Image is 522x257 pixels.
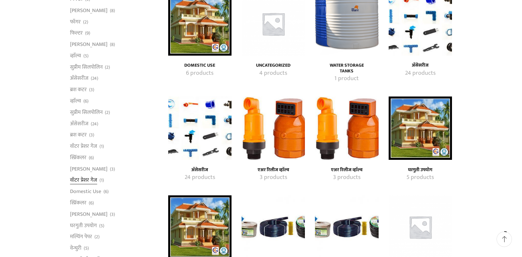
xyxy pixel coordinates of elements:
[70,5,108,16] a: [PERSON_NAME]
[70,61,103,73] a: सुप्रीम सिलपोलिन
[315,97,378,160] a: Visit product category एअर रिलीज व्हाॅल्व
[322,74,371,83] a: Visit product category Water Storage Tanks
[176,69,224,78] a: Visit product category Domestic Use
[70,141,97,152] a: वॉटर प्रेशर गेज
[91,121,98,127] span: (24)
[315,97,378,160] img: एअर रिलीज व्हाॅल्व
[249,63,298,68] a: Visit product category Uncategorized
[70,129,87,141] a: ब्रश कटर
[70,152,86,163] a: स्प्रिंकलर
[70,16,81,27] a: फॉगर
[186,69,213,78] mark: 6 products
[334,74,359,83] mark: 1 product
[70,118,88,129] a: अ‍ॅसेसरीज
[322,63,371,74] h4: Water Storage Tanks
[110,7,115,14] span: (8)
[242,97,305,160] img: एअर रिलीज व्हाॅल्व
[105,64,110,71] span: (2)
[83,98,88,105] span: (6)
[99,222,104,229] span: (5)
[110,166,115,173] span: (3)
[100,177,104,184] span: (1)
[176,63,224,68] h4: Domestic Use
[249,63,298,68] h4: Uncategorized
[70,27,83,39] a: फिल्टर
[249,69,298,78] a: Visit product category Uncategorized
[100,143,104,150] span: (1)
[70,107,103,118] a: सुप्रीम सिलपोलिन
[396,173,445,182] a: Visit product category घरगुती उपयोग
[89,154,94,161] span: (6)
[396,63,445,68] h4: अ‍ॅसेसरीज
[70,186,101,197] a: Domestic Use
[94,234,100,240] span: (2)
[176,63,224,68] a: Visit product category Domestic Use
[70,95,81,107] a: व्हाॅल्व
[104,188,109,195] span: (6)
[70,50,81,61] a: व्हाॅल्व
[70,39,108,50] a: [PERSON_NAME]
[406,173,434,182] mark: 5 products
[176,167,224,173] h4: अ‍ॅसेसरीज
[70,220,97,231] a: घरगुती उपयोग
[70,163,108,175] a: [PERSON_NAME]
[89,132,94,138] span: (3)
[168,97,232,160] a: Visit product category अ‍ॅसेसरीज
[396,69,445,78] a: Visit product category अ‍ॅसेसरीज
[89,86,94,93] span: (3)
[242,97,305,160] a: Visit product category एअर रिलीज व्हाॅल्व
[85,30,90,37] span: (9)
[260,173,287,182] mark: 3 products
[176,167,224,173] a: Visit product category अ‍ॅसेसरीज
[322,167,371,173] h4: एअर रिलीज व्हाॅल्व
[185,173,215,182] mark: 24 products
[110,211,115,218] span: (3)
[91,75,98,82] span: (24)
[83,53,88,59] span: (5)
[249,167,298,173] h4: एअर रिलीज व्हाॅल्व
[70,84,87,95] a: ब्रश कटर
[84,245,89,252] span: (5)
[70,197,86,209] a: स्प्रिंकलर
[70,73,88,84] a: अ‍ॅसेसरीज
[89,200,94,206] span: (6)
[396,167,445,173] h4: घरगुती उपयोग
[333,173,361,182] mark: 3 products
[389,97,452,160] a: Visit product category घरगुती उपयोग
[70,175,97,186] a: वॉटर प्रेशर गेज
[389,97,452,160] img: घरगुती उपयोग
[405,69,436,78] mark: 24 products
[70,231,92,243] a: मल्चिंग पेपर
[168,97,232,160] img: अ‍ॅसेसरीज
[396,63,445,68] a: Visit product category अ‍ॅसेसरीज
[249,173,298,182] a: Visit product category एअर रिलीज व्हाॅल्व
[259,69,287,78] mark: 4 products
[322,167,371,173] a: Visit product category एअर रिलीज व्हाॅल्व
[396,167,445,173] a: Visit product category घरगुती उपयोग
[70,208,108,220] a: [PERSON_NAME]
[83,19,88,25] span: (2)
[176,173,224,182] a: Visit product category अ‍ॅसेसरीज
[249,167,298,173] a: Visit product category एअर रिलीज व्हाॅल्व
[70,243,81,254] a: वेन्चुरी
[322,173,371,182] a: Visit product category एअर रिलीज व्हाॅल्व
[110,41,115,48] span: (8)
[105,109,110,116] span: (2)
[322,63,371,74] a: Visit product category Water Storage Tanks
